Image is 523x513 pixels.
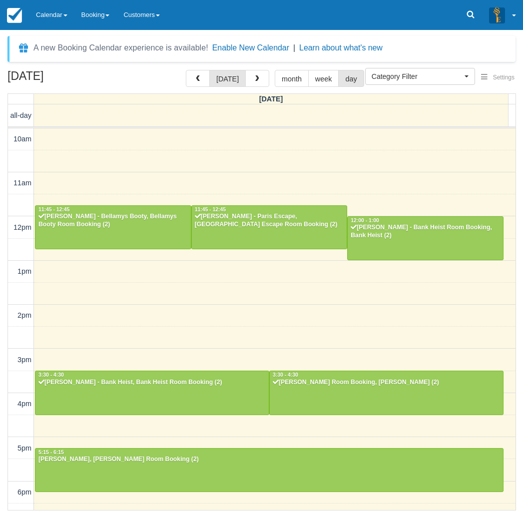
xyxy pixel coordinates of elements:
[38,372,64,378] span: 3:30 - 4:30
[17,444,31,452] span: 5pm
[7,8,22,23] img: checkfront-main-nav-mini-logo.png
[212,43,289,53] button: Enable New Calendar
[273,372,298,378] span: 3:30 - 4:30
[338,70,364,87] button: day
[299,43,383,52] a: Learn about what's new
[38,213,188,229] div: [PERSON_NAME] - Bellamys Booty, Bellamys Booty Room Booking (2)
[17,400,31,408] span: 4pm
[35,205,191,249] a: 11:45 - 12:45[PERSON_NAME] - Bellamys Booty, Bellamys Booty Room Booking (2)
[493,74,515,81] span: Settings
[38,379,266,387] div: [PERSON_NAME] - Bank Heist, Bank Heist Room Booking (2)
[272,379,501,387] div: [PERSON_NAME] Room Booking, [PERSON_NAME] (2)
[365,68,475,85] button: Category Filter
[350,224,501,240] div: [PERSON_NAME] - Bank Heist Room Booking, Bank Heist (2)
[10,111,31,119] span: all-day
[13,223,31,231] span: 12pm
[13,135,31,143] span: 10am
[293,43,295,52] span: |
[33,42,208,54] div: A new Booking Calendar experience is available!
[308,70,339,87] button: week
[489,7,505,23] img: A3
[17,311,31,319] span: 2pm
[38,456,501,464] div: [PERSON_NAME], [PERSON_NAME] Room Booking (2)
[209,70,246,87] button: [DATE]
[35,448,504,492] a: 5:15 - 6:15[PERSON_NAME], [PERSON_NAME] Room Booking (2)
[275,70,309,87] button: month
[194,213,345,229] div: [PERSON_NAME] - Paris Escape, [GEOGRAPHIC_DATA] Escape Room Booking (2)
[17,267,31,275] span: 1pm
[191,205,348,249] a: 11:45 - 12:45[PERSON_NAME] - Paris Escape, [GEOGRAPHIC_DATA] Escape Room Booking (2)
[372,71,462,81] span: Category Filter
[38,450,64,455] span: 5:15 - 6:15
[38,207,69,212] span: 11:45 - 12:45
[7,70,134,88] h2: [DATE]
[351,218,379,223] span: 12:00 - 1:00
[13,179,31,187] span: 11am
[347,216,504,260] a: 12:00 - 1:00[PERSON_NAME] - Bank Heist Room Booking, Bank Heist (2)
[17,356,31,364] span: 3pm
[475,70,521,85] button: Settings
[35,371,269,415] a: 3:30 - 4:30[PERSON_NAME] - Bank Heist, Bank Heist Room Booking (2)
[269,371,504,415] a: 3:30 - 4:30[PERSON_NAME] Room Booking, [PERSON_NAME] (2)
[259,95,283,103] span: [DATE]
[195,207,226,212] span: 11:45 - 12:45
[17,488,31,496] span: 6pm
